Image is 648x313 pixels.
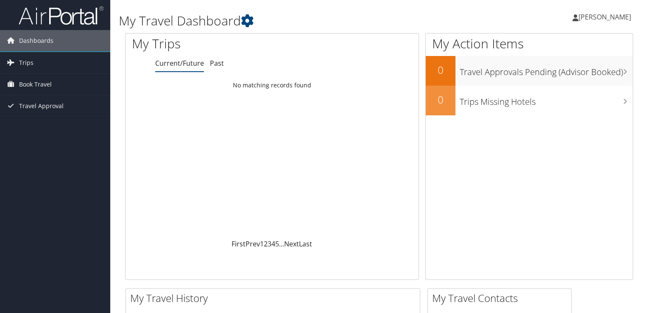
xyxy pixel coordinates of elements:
h2: 0 [426,63,455,77]
a: 0Trips Missing Hotels [426,86,633,115]
a: Next [284,239,299,249]
a: 4 [271,239,275,249]
td: No matching records found [126,78,419,93]
a: [PERSON_NAME] [573,4,640,30]
a: 2 [264,239,268,249]
h2: 0 [426,92,455,107]
span: Dashboards [19,30,53,51]
span: … [279,239,284,249]
a: 5 [275,239,279,249]
a: Last [299,239,312,249]
h3: Trips Missing Hotels [460,92,633,108]
span: Trips [19,52,34,73]
a: 3 [268,239,271,249]
h2: My Travel Contacts [432,291,571,305]
img: airportal-logo.png [19,6,103,25]
span: Travel Approval [19,95,64,117]
a: 1 [260,239,264,249]
a: Current/Future [155,59,204,68]
h3: Travel Approvals Pending (Advisor Booked) [460,62,633,78]
a: 0Travel Approvals Pending (Advisor Booked) [426,56,633,86]
a: First [232,239,246,249]
h1: My Action Items [426,35,633,53]
span: [PERSON_NAME] [578,12,631,22]
a: Past [210,59,224,68]
h1: My Trips [132,35,290,53]
h2: My Travel History [130,291,420,305]
h1: My Travel Dashboard [119,12,466,30]
a: Prev [246,239,260,249]
span: Book Travel [19,74,52,95]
